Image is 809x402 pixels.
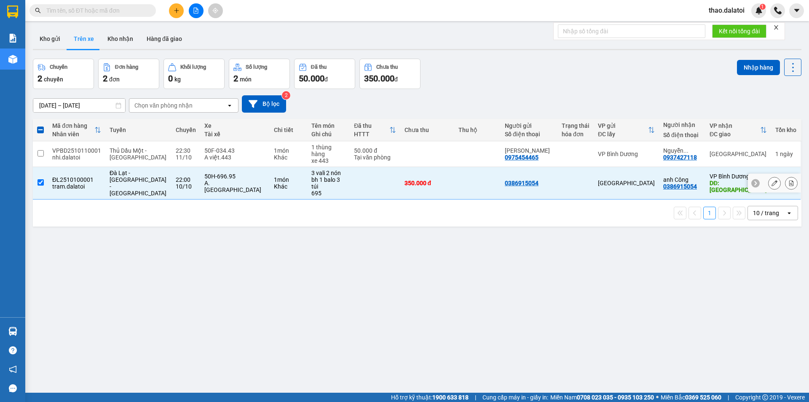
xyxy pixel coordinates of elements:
span: đơn [109,76,120,83]
span: 2 [233,73,238,84]
span: | [475,393,476,402]
span: thao.dalatoi [702,5,751,16]
span: copyright [762,394,768,400]
div: Ghi chú [311,131,346,138]
span: 0 [168,73,173,84]
div: 695 [311,190,346,197]
svg: open [786,210,793,216]
img: icon-new-feature [755,7,763,14]
div: VP Bình Dương [710,173,767,180]
div: 3 vali 2 nón bh 1 balo 3 túi [311,170,346,190]
div: Số điện thoại [505,131,553,138]
button: Số lượng2món [229,59,290,89]
span: file-add [193,8,199,13]
button: 1 [703,207,716,219]
span: Hỗ trợ kỹ thuật: [391,393,469,402]
th: Toggle SortBy [48,119,105,141]
div: 0975454465 [505,154,538,161]
div: 1 món [274,176,303,183]
span: search [35,8,41,13]
button: Chưa thu350.000đ [359,59,421,89]
button: plus [169,3,184,18]
button: Kho nhận [101,29,140,49]
div: 1 [775,151,796,157]
button: aim [208,3,223,18]
strong: 0708 023 035 - 0935 103 250 [577,394,654,401]
div: [GEOGRAPHIC_DATA] [598,180,655,186]
span: caret-down [793,7,801,14]
div: 350.000 đ [404,180,450,186]
div: 0386915054 [505,180,538,186]
div: ĐL2510100001 [52,176,101,183]
div: 22:30 [176,147,196,154]
button: Đơn hàng2đơn [98,59,159,89]
div: Sửa đơn hàng [768,177,781,189]
button: Khối lượng0kg [163,59,225,89]
div: Tại văn phòng [354,154,396,161]
img: phone-icon [774,7,782,14]
div: Khác [274,154,303,161]
img: solution-icon [8,34,17,43]
div: 0937427118 [663,154,697,161]
input: Select a date range. [33,99,125,112]
div: A. [GEOGRAPHIC_DATA] [204,180,265,193]
button: file-add [189,3,204,18]
div: ĐC giao [710,131,760,138]
div: DĐ: Sài Gòn [710,180,767,193]
span: Đà Lạt - [GEOGRAPHIC_DATA] - [GEOGRAPHIC_DATA] [110,170,166,197]
span: đ [324,76,328,83]
div: ĐC lấy [598,131,648,138]
div: Đã thu [311,64,327,70]
div: 10/10 [176,183,196,190]
span: 1 [761,4,764,10]
span: Miền Bắc [661,393,721,402]
span: close [773,24,779,30]
sup: 1 [760,4,766,10]
div: A việt.443 [204,154,265,161]
input: Nhập số tổng đài [558,24,705,38]
div: 50H-696.95 [204,173,265,180]
div: Số lượng [246,64,267,70]
div: 11/10 [176,154,196,161]
div: 50.000 đ [354,147,396,154]
div: anh Công [663,176,701,183]
button: Kho gửi [33,29,67,49]
img: warehouse-icon [8,55,17,64]
div: Khối lượng [180,64,206,70]
span: đ [394,76,398,83]
span: | [728,393,729,402]
div: xe 443 [311,157,346,164]
div: Nhân viên [52,131,94,138]
span: kg [174,76,181,83]
div: Chuyến [50,64,67,70]
div: tram.dalatoi [52,183,101,190]
span: 2 [103,73,107,84]
span: chuyến [44,76,63,83]
div: Khác [274,183,303,190]
strong: 1900 633 818 [432,394,469,401]
strong: 0369 525 060 [685,394,721,401]
span: plus [174,8,179,13]
span: ngày [780,151,793,157]
button: Trên xe [67,29,101,49]
button: Chuyến2chuyến [33,59,94,89]
sup: 2 [282,91,290,100]
div: Người nhận [663,121,701,128]
div: 0386915054 [663,183,697,190]
th: Toggle SortBy [705,119,771,141]
div: Số điện thoại [663,132,701,138]
img: warehouse-icon [8,327,17,336]
div: Chuyến [176,127,196,133]
div: HTTT [354,131,389,138]
span: món [240,76,252,83]
div: Chi tiết [274,127,303,133]
div: [GEOGRAPHIC_DATA] [710,151,767,157]
span: 350.000 [364,73,394,84]
div: nhi.dalatoi [52,154,101,161]
div: Đơn hàng [115,64,138,70]
div: 22:00 [176,176,196,183]
div: 50F-034.43 [204,147,265,154]
span: Miền Nam [550,393,654,402]
div: 1 món [274,147,303,154]
div: Tuyến [110,127,167,133]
